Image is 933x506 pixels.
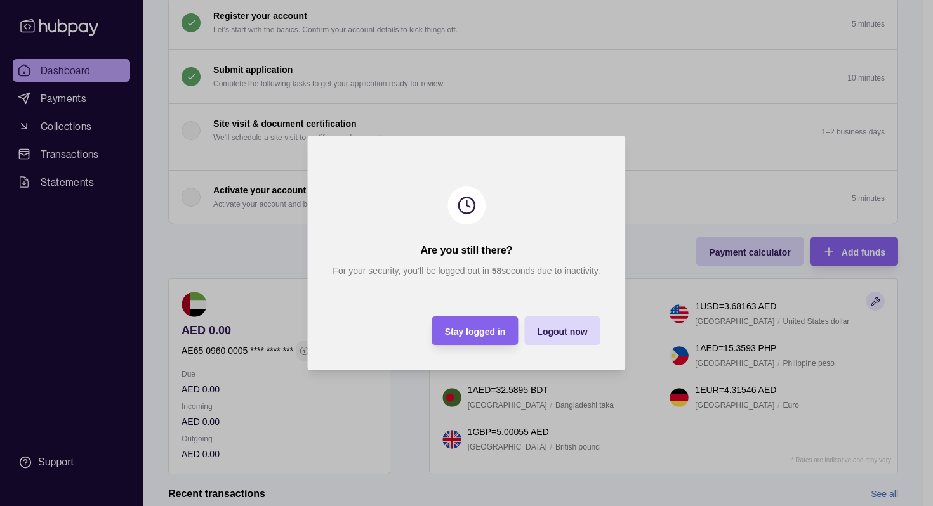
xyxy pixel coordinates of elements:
[333,264,600,278] p: For your security, you’ll be logged out in seconds due to inactivity.
[421,243,513,257] h2: Are you still there?
[445,327,506,337] span: Stay logged in
[492,266,502,276] strong: 58
[432,316,519,345] button: Stay logged in
[537,327,587,337] span: Logout now
[524,316,600,345] button: Logout now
